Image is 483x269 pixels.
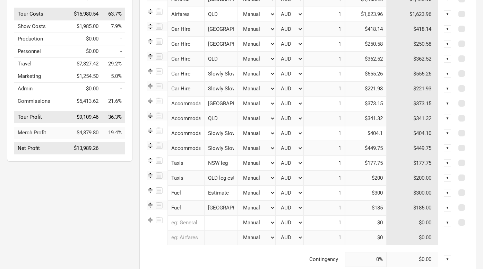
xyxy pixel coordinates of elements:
input: QLD [204,7,238,22]
input: Slowly Slowly November [204,141,238,156]
td: $1,985.00 [70,20,102,33]
td: $1,254.50 [70,70,102,83]
td: Commissions [14,95,70,108]
td: $9,109.46 [70,111,102,123]
img: Re-order [147,82,154,90]
div: ▼ [444,40,451,48]
img: Re-order [147,23,154,30]
td: $200.00 [387,171,439,186]
img: Re-order [147,8,154,15]
div: Taxis [167,171,204,186]
input: Adelaide [204,22,238,37]
div: Accommodation [167,126,204,141]
div: Accommodation [167,96,204,111]
img: Re-order [147,53,154,60]
input: Adelaide [204,200,238,215]
img: Re-order [147,68,154,75]
div: ▼ [444,129,451,137]
td: Admin [14,83,70,95]
div: ▼ [444,70,451,78]
td: Tour Costs [14,8,70,20]
td: Tour Costs as % of Tour Income [102,8,125,20]
td: $362.52 [387,52,439,66]
td: $221.93 [387,81,439,96]
input: QLD [204,52,238,66]
input: NSW [204,96,238,111]
img: Re-order [147,127,154,134]
img: Re-order [147,38,154,45]
td: Show Costs as % of Tour Income [102,20,125,33]
td: Production [14,33,70,45]
td: Personnel as % of Tour Income [102,45,125,58]
div: Airfares [167,7,204,22]
div: ▼ [444,219,451,226]
td: $418.14 [387,22,439,37]
div: ▼ [444,85,451,92]
div: ▼ [444,255,451,263]
td: Tour Profit as % of Tour Income [102,111,125,123]
input: Estimate [204,186,238,200]
img: Re-order [147,216,154,224]
td: $449.75 [387,141,439,156]
td: $13,989.26 [70,142,102,155]
div: Car Hire [167,22,204,37]
td: $0.00 [387,230,439,245]
td: $0.00 [70,33,102,45]
td: Personnel [14,45,70,58]
input: eg: General [167,215,204,230]
td: $373.15 [387,96,439,111]
div: ▼ [444,25,451,33]
div: Fuel [167,200,204,215]
td: $0.00 [70,83,102,95]
div: Car Hire [167,66,204,81]
div: ▼ [444,55,451,63]
div: Accommodation [167,111,204,126]
td: $555.26 [387,66,439,81]
td: Contingency [147,252,345,267]
td: Travel as % of Tour Income [102,58,125,70]
td: Tour Profit [14,111,70,123]
td: Marketing as % of Tour Income [102,70,125,83]
div: ▼ [444,204,451,212]
td: $185.00 [387,200,439,215]
div: ▼ [444,144,451,152]
input: NSW leg [204,156,238,171]
td: Admin as % of Tour Income [102,83,125,95]
div: ▼ [444,100,451,107]
td: Travel [14,58,70,70]
div: Car Hire [167,81,204,96]
img: Re-order [147,187,154,194]
td: $5,413.62 [70,95,102,108]
img: Re-order [147,157,154,164]
img: Re-order [147,172,154,179]
input: eg: Airfares [167,230,204,245]
td: Commissions as % of Tour Income [102,95,125,108]
td: $250.58 [387,37,439,52]
div: ▼ [444,189,451,197]
div: ▼ [444,115,451,122]
td: Marketing [14,70,70,83]
div: ▼ [444,159,451,167]
td: Merch Profit as % of Tour Income [102,127,125,139]
td: Net Profit as % of Tour Income [102,142,125,155]
td: $0.00 [387,252,439,267]
td: $404.10 [387,126,439,141]
input: QLD leg estimate [204,171,238,186]
img: Re-order [147,142,154,149]
img: Re-order [147,201,154,209]
input: NSW [204,37,238,52]
td: $4,879.80 [70,127,102,139]
div: Car Hire [167,37,204,52]
td: $300.00 [387,186,439,200]
div: Accommodation [167,141,204,156]
td: $0.00 [70,45,102,58]
div: Fuel [167,186,204,200]
td: $15,980.54 [70,8,102,20]
td: Merch Profit [14,127,70,139]
td: $341.32 [387,111,439,126]
td: $1,623.96 [387,7,439,22]
input: Slowly Slowly August [204,66,238,81]
td: $7,327.42 [70,58,102,70]
input: Slowly Slowly August [204,126,238,141]
td: $0.00 [387,215,439,230]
